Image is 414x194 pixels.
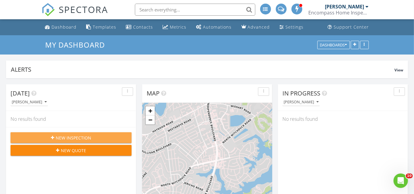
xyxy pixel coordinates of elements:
span: SPECTORA [59,3,108,16]
div: Alerts [11,65,394,74]
button: [PERSON_NAME] [11,98,48,106]
div: [PERSON_NAME] [12,100,47,104]
a: Advanced [239,22,272,33]
div: Support Center [334,24,369,30]
div: Settings [286,24,304,30]
a: Contacts [124,22,156,33]
span: New Inspection [56,135,91,141]
div: No results found [6,111,136,127]
a: SPECTORA [42,8,108,21]
input: Search everything... [135,4,255,16]
a: Zoom in [146,106,155,115]
div: Dashboard [52,24,77,30]
div: [PERSON_NAME] [325,4,364,10]
div: Metrics [170,24,187,30]
iframe: Intercom live chat [394,174,408,188]
button: New Inspection [11,132,132,143]
div: Contacts [133,24,153,30]
div: No results found [278,111,408,127]
button: Dashboards [317,41,350,49]
a: Templates [84,22,119,33]
button: New Quote [11,145,132,156]
a: Dashboard [43,22,79,33]
span: 10 [406,174,413,178]
span: [DATE] [11,89,30,97]
div: Encompass Home Inspections, LLC [309,10,369,16]
div: Dashboards [320,43,347,47]
a: My Dashboard [45,40,110,50]
a: Automations (Advanced) [194,22,234,33]
button: [PERSON_NAME] [282,98,320,106]
div: Automations [203,24,232,30]
a: Zoom out [146,115,155,124]
span: In Progress [282,89,320,97]
img: The Best Home Inspection Software - Spectora [42,3,55,16]
span: Map [147,89,160,97]
span: View [394,67,403,73]
a: Settings [277,22,306,33]
div: Templates [93,24,117,30]
a: Metrics [160,22,189,33]
span: New Quote [61,147,86,154]
div: Advanced [248,24,270,30]
div: [PERSON_NAME] [284,100,319,104]
a: Support Center [325,22,372,33]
